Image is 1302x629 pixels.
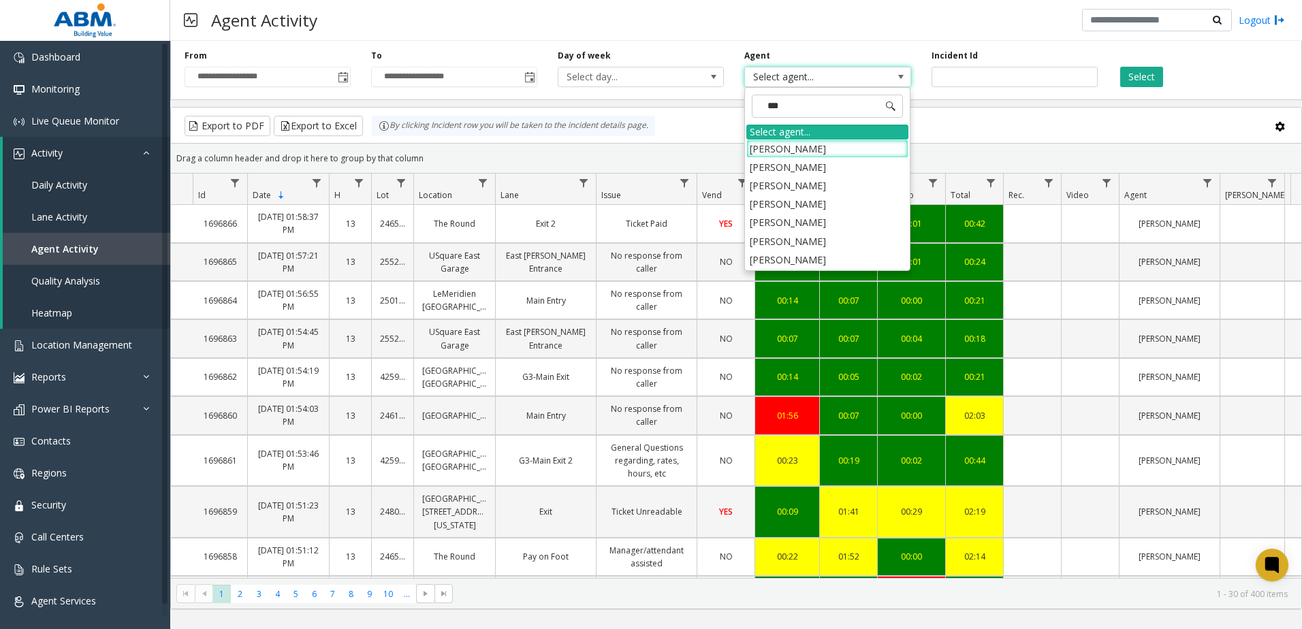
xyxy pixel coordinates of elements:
[886,370,937,383] div: 00:02
[201,505,239,518] a: 1696859
[185,50,207,62] label: From
[31,50,80,63] span: Dashboard
[380,217,405,230] a: 24650017
[342,585,360,603] span: Page 8
[171,146,1301,170] div: Drag a column header and drop it here to group by that column
[746,158,908,176] li: [PERSON_NAME]
[601,189,621,201] span: Issue
[504,454,588,467] a: G3-Main Exit 2
[31,562,72,575] span: Rule Sets
[575,174,593,192] a: Lane Filter Menu
[745,67,877,86] span: Select agent...
[954,332,995,345] div: 00:18
[605,441,688,481] a: General Questions regarding, rates, hours, etc
[522,67,537,86] span: Toggle popup
[504,550,588,563] a: Pay on Foot
[3,297,170,329] a: Heatmap
[886,294,937,307] div: 00:00
[720,333,733,344] span: NO
[886,255,937,268] a: 00:01
[372,116,655,136] div: By clicking Incident row you will be taken to the incident details page.
[954,370,995,383] div: 00:21
[14,500,25,511] img: 'icon'
[380,409,405,422] a: 24616236
[434,584,453,603] span: Go to the last page
[14,564,25,575] img: 'icon'
[1128,454,1211,467] a: [PERSON_NAME]
[954,409,995,422] a: 02:03
[250,585,268,603] span: Page 3
[31,306,72,319] span: Heatmap
[954,294,995,307] a: 00:21
[422,325,487,351] a: USquare East Garage
[287,585,305,603] span: Page 5
[954,217,995,230] a: 00:42
[763,454,811,467] a: 00:23
[3,201,170,233] a: Lane Activity
[14,52,25,63] img: 'icon'
[1239,13,1285,27] a: Logout
[605,325,688,351] a: No response from caller
[198,189,206,201] span: Id
[828,409,869,422] a: 00:07
[338,370,363,383] a: 13
[31,274,100,287] span: Quality Analysis
[1128,370,1211,383] a: [PERSON_NAME]
[392,174,411,192] a: Lot Filter Menu
[422,249,487,275] a: USquare East Garage
[338,505,363,518] a: 13
[886,505,937,518] a: 00:29
[335,67,350,86] span: Toggle popup
[676,174,694,192] a: Issue Filter Menu
[886,550,937,563] a: 00:00
[763,332,811,345] div: 00:07
[185,116,270,136] button: Export to PDF
[1124,189,1147,201] span: Agent
[886,217,937,230] a: 00:01
[828,332,869,345] a: 00:07
[828,454,869,467] a: 00:19
[256,210,321,236] a: [DATE] 01:58:37 PM
[1040,174,1058,192] a: Rec. Filter Menu
[705,409,746,422] a: NO
[501,189,519,201] span: Lane
[886,454,937,467] div: 00:02
[720,295,733,306] span: NO
[828,294,869,307] a: 00:07
[422,409,487,422] a: [GEOGRAPHIC_DATA]
[184,3,197,37] img: pageIcon
[705,255,746,268] a: NO
[31,114,119,127] span: Live Queue Monitor
[31,594,96,607] span: Agent Services
[379,585,398,603] span: Page 10
[3,169,170,201] a: Daily Activity
[763,505,811,518] div: 00:09
[338,255,363,268] a: 13
[705,294,746,307] a: NO
[201,454,239,467] a: 1696861
[256,544,321,570] a: [DATE] 01:51:12 PM
[954,454,995,467] div: 00:44
[828,550,869,563] div: 01:52
[323,585,342,603] span: Page 7
[212,585,231,603] span: Page 1
[422,447,487,473] a: [GEOGRAPHIC_DATA] [GEOGRAPHIC_DATA]
[379,120,390,131] img: infoIcon.svg
[504,505,588,518] a: Exit
[828,505,869,518] div: 01:41
[733,174,752,192] a: Vend Filter Menu
[504,294,588,307] a: Main Entry
[31,498,66,511] span: Security
[420,588,431,599] span: Go to the next page
[763,370,811,383] div: 00:14
[886,409,937,422] a: 00:00
[705,550,746,563] a: NO
[720,256,733,268] span: NO
[763,550,811,563] a: 00:22
[954,505,995,518] a: 02:19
